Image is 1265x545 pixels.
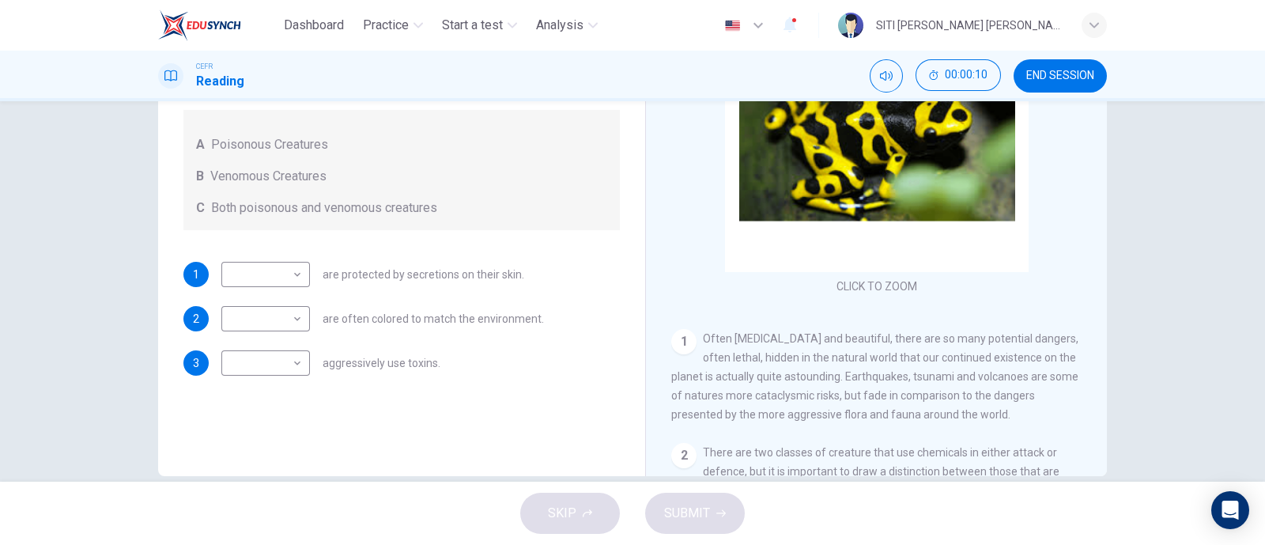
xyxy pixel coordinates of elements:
[530,11,604,40] button: Analysis
[442,16,503,35] span: Start a test
[838,13,863,38] img: Profile picture
[193,358,199,369] span: 3
[1026,70,1094,82] span: END SESSION
[876,16,1063,35] div: SITI [PERSON_NAME] [PERSON_NAME]
[211,135,328,154] span: Poisonous Creatures
[211,199,437,218] span: Both poisonous and venomous creatures
[196,72,244,91] h1: Reading
[158,9,241,41] img: EduSynch logo
[158,9,278,41] a: EduSynch logo
[196,199,205,218] span: C
[363,16,409,35] span: Practice
[196,135,205,154] span: A
[671,443,697,468] div: 2
[357,11,429,40] button: Practice
[916,59,1001,91] button: 00:00:10
[193,313,199,324] span: 2
[870,59,903,93] div: Mute
[323,313,544,324] span: are often colored to match the environment.
[945,69,987,81] span: 00:00:10
[323,269,524,280] span: are protected by secretions on their skin.
[536,16,583,35] span: Analysis
[210,167,327,186] span: Venomous Creatures
[196,61,213,72] span: CEFR
[284,16,344,35] span: Dashboard
[278,11,350,40] button: Dashboard
[196,167,204,186] span: B
[1211,491,1249,529] div: Open Intercom Messenger
[323,358,440,369] span: aggressively use toxins.
[436,11,523,40] button: Start a test
[671,332,1078,421] span: Often [MEDICAL_DATA] and beautiful, there are so many potential dangers, often lethal, hidden in ...
[916,59,1001,93] div: Hide
[1014,59,1107,93] button: END SESSION
[723,20,742,32] img: en
[193,269,199,280] span: 1
[671,329,697,354] div: 1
